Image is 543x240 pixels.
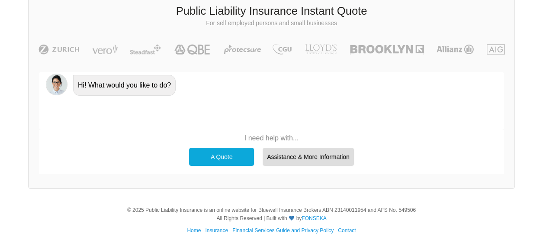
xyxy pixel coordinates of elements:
img: CGU | Public Liability Insurance [269,44,295,55]
div: Hi! What would you like to do? [73,75,176,96]
img: QBE | Public Liability Insurance [169,44,216,55]
a: Insurance [205,227,228,234]
a: Contact [338,227,356,234]
p: For self employed persons and small businesses [35,19,508,28]
img: Brooklyn | Public Liability Insurance [347,44,427,55]
img: Vero | Public Liability Insurance [88,44,122,55]
div: Assistance & More Information [263,148,354,166]
img: Protecsure | Public Liability Insurance [221,44,264,55]
a: FONSEKA [302,215,326,221]
img: LLOYD's | Public Liability Insurance [300,44,342,55]
p: I need help with... [185,133,358,143]
img: AIG | Public Liability Insurance [483,44,509,55]
img: Zurich | Public Liability Insurance [35,44,84,55]
img: Chatbot | PLI [46,74,67,95]
img: Allianz | Public Liability Insurance [432,44,478,55]
a: Financial Services Guide and Privacy Policy [232,227,334,234]
img: Steadfast | Public Liability Insurance [126,44,164,55]
h3: Public Liability Insurance Instant Quote [35,3,508,19]
a: Home [187,227,201,234]
div: A Quote [189,148,254,166]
